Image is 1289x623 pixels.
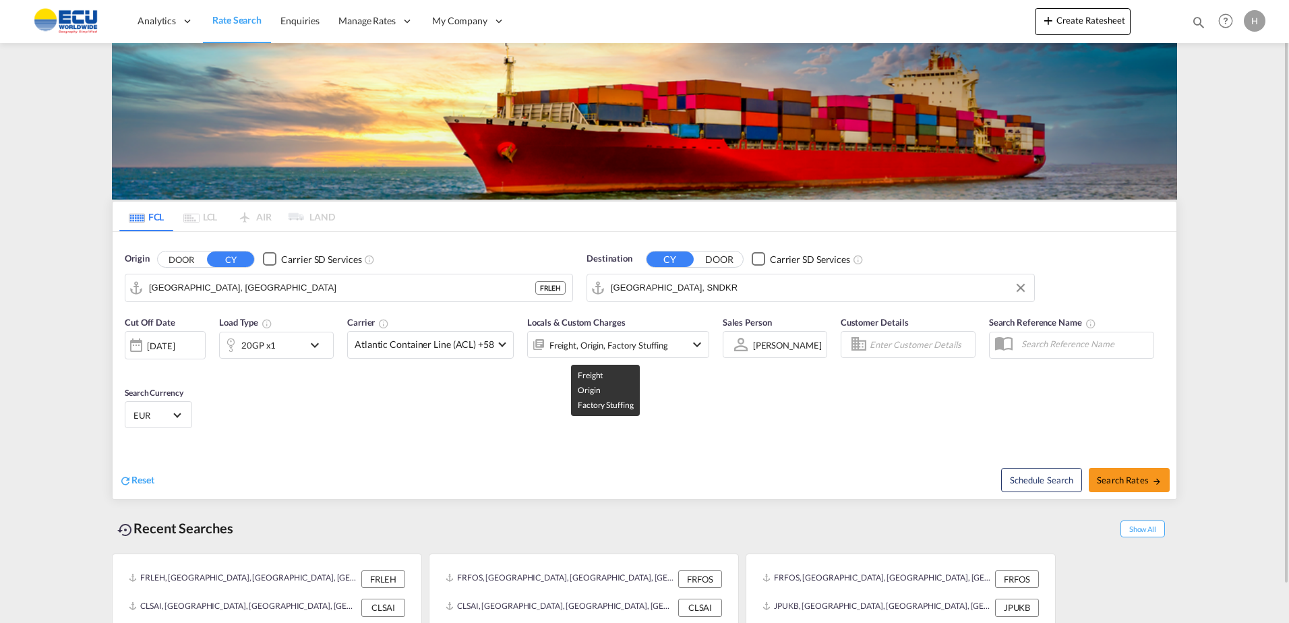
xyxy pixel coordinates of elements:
button: DOOR [158,251,205,267]
span: My Company [432,14,487,28]
div: [DATE] [125,331,206,359]
div: icon-magnify [1191,15,1206,35]
md-icon: icon-refresh [119,475,131,487]
md-tab-item: FCL [119,202,173,231]
div: FRFOS, Fos-sur-Mer, France, Western Europe, Europe [762,570,992,588]
div: CLSAI, San Antonio, Chile, South America, Americas [446,599,675,616]
md-icon: icon-information-outline [262,318,272,329]
span: Carrier [347,317,389,328]
span: Show All [1120,521,1165,537]
div: [DATE] [147,340,175,352]
span: Atlantic Container Line (ACL) +58 [355,338,494,351]
span: Search Reference Name [989,317,1096,328]
div: JPUKB, Kobe, Japan, Greater China & Far East Asia, Asia Pacific [762,599,992,616]
button: Note: By default Schedule search will only considerorigin ports, destination ports and cut off da... [1001,468,1082,492]
div: FRLEH, Le Havre, France, Western Europe, Europe [129,570,358,588]
button: Clear Input [1011,278,1031,298]
md-checkbox: Checkbox No Ink [263,252,361,266]
div: FRLEH [535,281,566,295]
div: 20GP x1icon-chevron-down [219,332,334,359]
div: H [1244,10,1265,32]
div: 20GP x1 [241,336,276,355]
md-input-container: Le Havre, FRLEH [125,274,572,301]
input: Search Reference Name [1015,334,1153,354]
span: Help [1214,9,1237,32]
div: Carrier SD Services [770,253,850,266]
md-icon: The selected Trucker/Carrierwill be displayed in the rate results If the rates are from another f... [378,318,389,329]
md-icon: icon-arrow-right [1152,477,1162,486]
div: CLSAI [678,599,722,616]
input: Search by Port [149,278,535,298]
span: Locals & Custom Charges [527,317,626,328]
button: Search Ratesicon-arrow-right [1089,468,1170,492]
span: EUR [133,409,171,421]
span: Origin [125,252,149,266]
span: Search Rates [1097,475,1162,485]
div: CLSAI, San Antonio, Chile, South America, Americas [129,599,358,616]
span: Analytics [138,14,176,28]
div: FRFOS [678,570,722,588]
div: Help [1214,9,1244,34]
div: CLSAI [361,599,405,616]
span: Freight Origin Factory Stuffing [578,370,633,410]
md-icon: icon-chevron-down [307,337,330,353]
button: icon-plus 400-fgCreate Ratesheet [1035,8,1131,35]
div: FRLEH [361,570,405,588]
span: Manage Rates [338,14,396,28]
input: Enter Customer Details [870,334,971,355]
span: Customer Details [841,317,909,328]
div: [PERSON_NAME] [753,340,822,351]
md-pagination-wrapper: Use the left and right arrow keys to navigate between tabs [119,202,335,231]
md-checkbox: Checkbox No Ink [752,252,850,266]
span: Reset [131,474,154,485]
div: icon-refreshReset [119,473,154,488]
span: Sales Person [723,317,772,328]
md-icon: Unchecked: Search for CY (Container Yard) services for all selected carriers.Checked : Search for... [364,254,375,265]
md-icon: Your search will be saved by the below given name [1085,318,1096,329]
md-icon: icon-chevron-down [689,336,705,353]
div: Freight Origin Factory Stuffingicon-chevron-down [527,331,709,358]
span: Destination [587,252,632,266]
span: Cut Off Date [125,317,175,328]
md-select: Sales Person: Hippolyte Sainton [752,335,823,355]
div: Carrier SD Services [281,253,361,266]
span: Rate Search [212,14,262,26]
div: Origin DOOR CY Checkbox No InkUnchecked: Search for CY (Container Yard) services for all selected... [113,232,1176,499]
input: Search by Port [611,278,1027,298]
button: CY [207,251,254,267]
md-select: Select Currency: € EUREuro [132,405,185,425]
md-icon: icon-magnify [1191,15,1206,30]
div: Freight Origin Factory Stuffing [549,336,668,355]
button: DOOR [696,251,743,267]
span: Enquiries [280,15,320,26]
button: CY [647,251,694,267]
div: Recent Searches [112,513,239,543]
div: FRFOS [995,570,1039,588]
img: LCL+%26+FCL+BACKGROUND.png [112,43,1177,200]
div: FRFOS, Fos-sur-Mer, France, Western Europe, Europe [446,570,675,588]
span: Load Type [219,317,272,328]
md-datepicker: Select [125,358,135,376]
div: JPUKB [995,599,1039,616]
img: 6cccb1402a9411edb762cf9624ab9cda.png [20,6,111,36]
md-icon: Unchecked: Search for CY (Container Yard) services for all selected carriers.Checked : Search for... [853,254,864,265]
span: Search Currency [125,388,183,398]
md-icon: icon-plus 400-fg [1040,12,1056,28]
md-icon: icon-backup-restore [117,522,133,538]
md-input-container: Dakar, SNDKR [587,274,1034,301]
